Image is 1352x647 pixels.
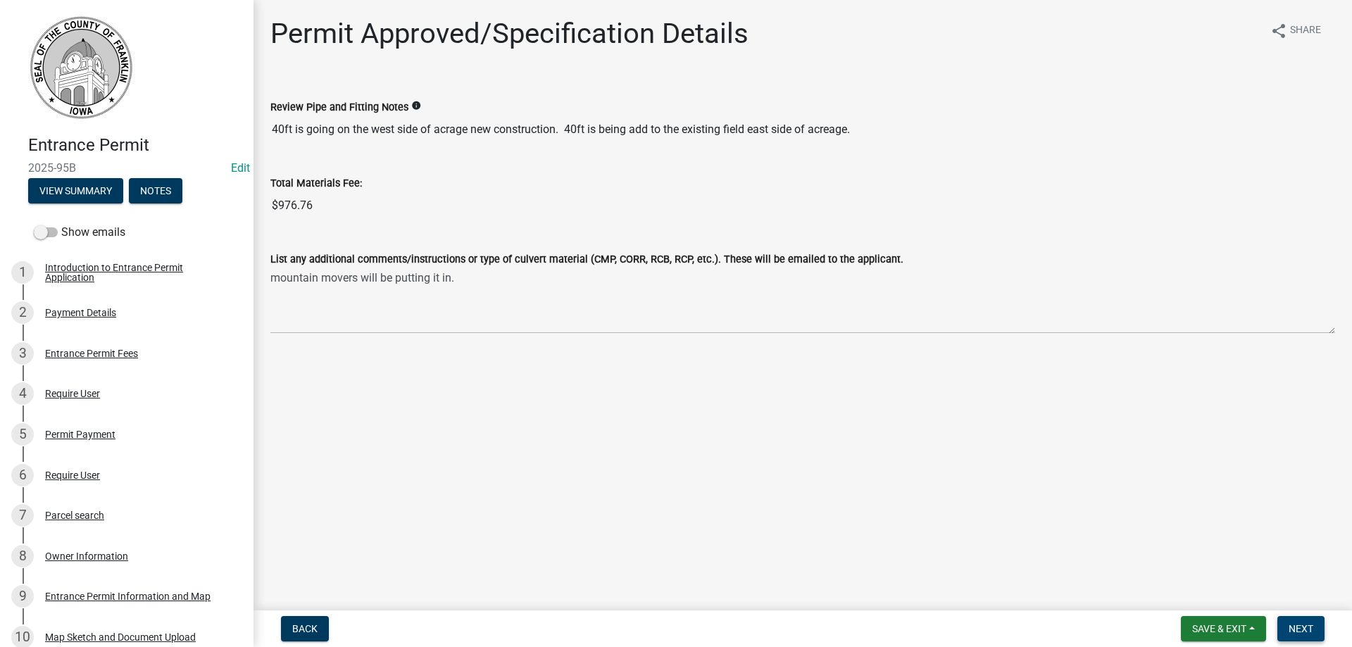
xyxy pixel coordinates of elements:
[1290,23,1321,39] span: Share
[45,429,115,439] div: Permit Payment
[11,423,34,446] div: 5
[11,342,34,365] div: 3
[1270,23,1287,39] i: share
[34,224,125,241] label: Show emails
[11,301,34,324] div: 2
[45,632,196,642] div: Map Sketch and Document Upload
[45,591,211,601] div: Entrance Permit Information and Map
[129,186,182,197] wm-modal-confirm: Notes
[45,551,128,561] div: Owner Information
[28,178,123,203] button: View Summary
[1192,623,1246,634] span: Save & Exit
[270,255,903,265] label: List any additional comments/instructions or type of culvert material (CMP, CORR, RCB, RCP, etc.)...
[28,135,242,156] h4: Entrance Permit
[28,15,134,120] img: Franklin County, Iowa
[231,161,250,175] a: Edit
[11,504,34,527] div: 7
[129,178,182,203] button: Notes
[11,545,34,567] div: 8
[411,101,421,111] i: info
[1259,17,1332,44] button: shareShare
[45,308,116,318] div: Payment Details
[45,510,104,520] div: Parcel search
[11,261,34,284] div: 1
[270,17,749,51] h1: Permit Approved/Specification Details
[11,585,34,608] div: 9
[270,179,362,189] label: Total Materials Fee:
[292,623,318,634] span: Back
[11,382,34,405] div: 4
[1289,623,1313,634] span: Next
[45,389,100,398] div: Require User
[281,616,329,641] button: Back
[28,161,225,175] span: 2025-95B
[45,348,138,358] div: Entrance Permit Fees
[270,103,408,113] label: Review Pipe and Fitting Notes
[45,470,100,480] div: Require User
[45,263,231,282] div: Introduction to Entrance Permit Application
[11,464,34,486] div: 6
[1181,616,1266,641] button: Save & Exit
[28,186,123,197] wm-modal-confirm: Summary
[231,161,250,175] wm-modal-confirm: Edit Application Number
[1277,616,1325,641] button: Next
